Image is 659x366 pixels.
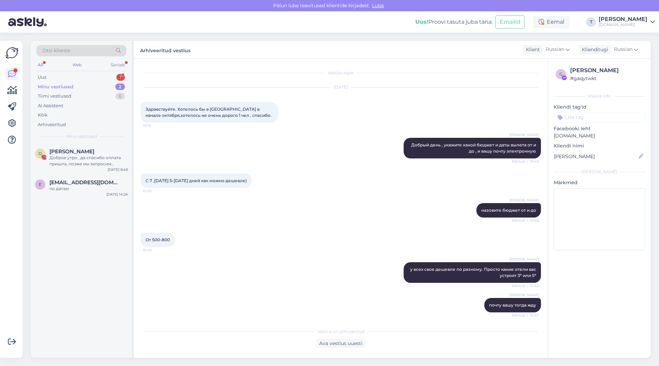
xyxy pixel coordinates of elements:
[599,22,647,27] div: [DOMAIN_NAME]
[599,16,647,22] div: [PERSON_NAME]
[141,70,541,76] div: Vestlus algas
[554,142,645,149] p: Kliendi nimi
[554,125,645,132] p: Facebooki leht
[411,142,537,154] span: Добрый день , укажите какой бюджет и даты вылета от и до , и вашу почту электронную
[49,155,128,167] div: Доброе утро , да спасибо оплата пришла, позже мы запросим паспортные данные всех номера паспортов...
[512,283,539,288] span: Nähtud ✓ 10:46
[509,132,539,137] span: [PERSON_NAME]
[554,103,645,111] p: Kliendi tag'id
[317,329,365,335] span: Vestlus on arhiveeritud
[115,84,125,90] div: 2
[108,167,128,172] div: [DATE] 8:48
[38,84,73,90] div: Minu vestlused
[146,237,170,242] span: От 500-800
[38,74,46,81] div: Uus
[415,19,428,25] b: Uus!
[66,133,97,140] span: Minu vestlused
[38,151,42,156] span: D
[38,93,71,100] div: Tiimi vestlused
[71,60,83,69] div: Web
[614,46,633,53] span: Russian
[512,313,539,318] span: Nähtud ✓ 10:47
[509,198,539,203] span: [PERSON_NAME]
[143,247,169,253] span: 10:46
[489,302,536,308] span: почту вашу тогда жду
[512,218,539,223] span: Nähtud ✓ 10:46
[43,47,70,54] span: Otsi kliente
[554,93,645,99] div: Kliendi info
[509,292,539,298] span: [PERSON_NAME]
[559,71,563,77] span: g
[38,112,48,119] div: Kõik
[143,188,169,193] span: 10:45
[38,102,63,109] div: AI Assistent
[554,132,645,140] p: [DOMAIN_NAME]
[141,84,541,90] div: [DATE]
[49,179,121,186] span: EvgeniyaEseniya2018@gmail.com
[554,112,645,122] input: Lisa tag
[5,46,19,59] img: Askly Logo
[115,93,125,100] div: 6
[586,17,596,27] div: T
[39,182,42,187] span: E
[49,186,128,192] div: по датам
[38,121,66,128] div: Arhiveeritud
[316,339,365,348] div: Ava vestlus uuesti
[36,60,44,69] div: All
[554,153,637,160] input: Lisa nimi
[109,60,126,69] div: Socials
[495,15,525,29] button: Emailid
[49,148,94,155] span: Diana Maistruk
[146,178,247,183] span: С 7 ,[DATE] 5-[DATE] дней как можно дешевле)
[554,179,645,186] p: Märkmed
[370,2,386,9] span: Luba
[415,18,493,26] div: Proovi tasuta juba täna:
[599,16,655,27] a: [PERSON_NAME][DOMAIN_NAME]
[512,159,539,164] span: Nähtud ✓ 10:43
[533,16,570,28] div: Eemal
[116,74,125,81] div: 1
[410,267,537,278] span: у всех свое дешевле по разному. Просто какие отели вас устроят 3* или 5*
[140,45,190,54] label: Arhiveeritud vestlus
[570,75,643,82] div: # gaqytwkt
[143,123,169,128] span: 10:19
[481,208,536,213] span: назовите бюджет от и до
[509,257,539,262] span: [PERSON_NAME]
[106,192,128,197] div: [DATE] 14:26
[523,46,540,53] div: Klient
[546,46,564,53] span: Russian
[570,66,643,75] div: [PERSON_NAME]
[146,107,271,118] span: Здравствуйте. Хотелось бы в [GEOGRAPHIC_DATA] в начале октября,хотелось не очень дорого 1 чел , с...
[554,169,645,175] div: [PERSON_NAME]
[579,46,608,53] div: Klienditugi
